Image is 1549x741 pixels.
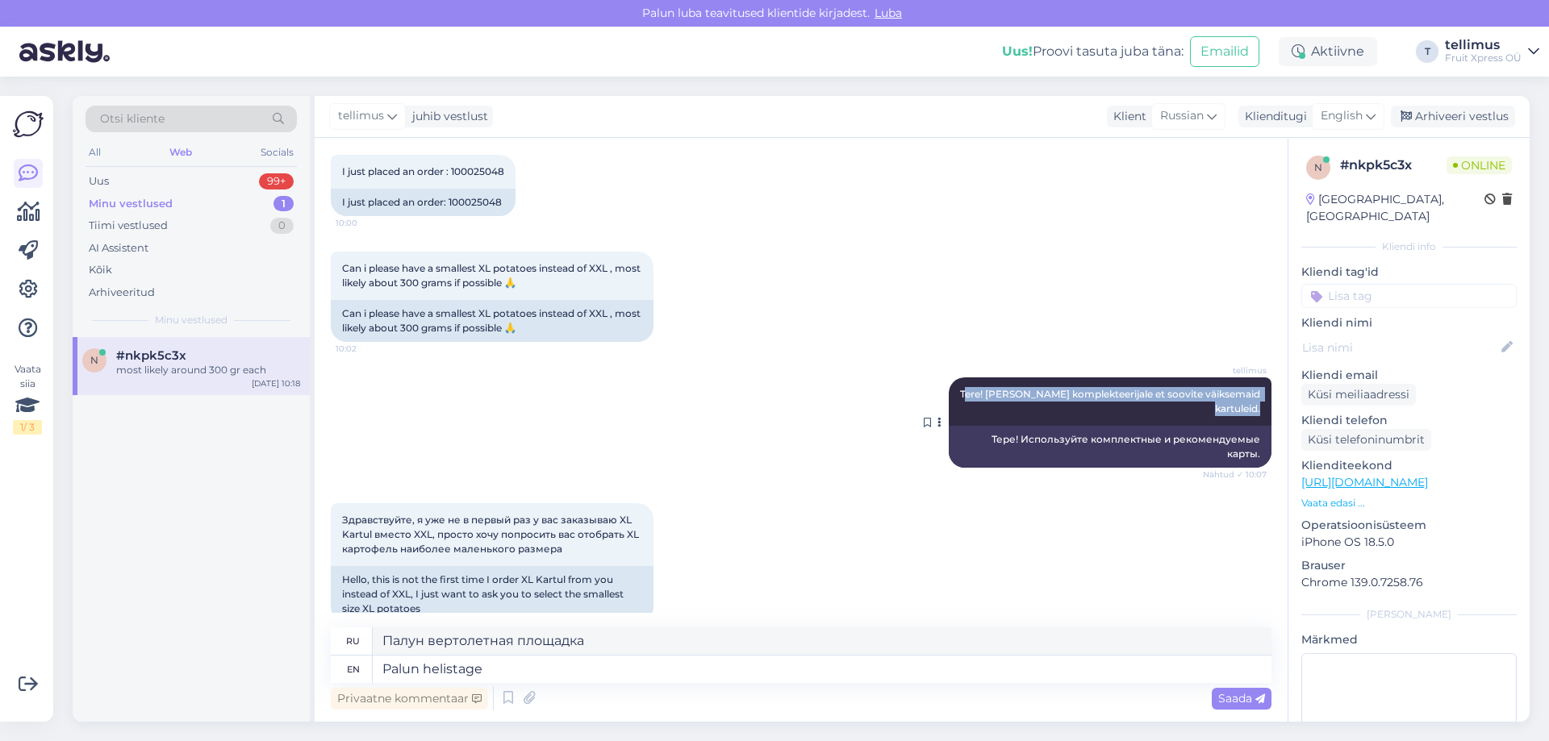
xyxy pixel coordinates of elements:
[347,656,360,683] div: en
[89,285,155,301] div: Arhiveeritud
[86,142,104,163] div: All
[1301,631,1517,648] p: Märkmed
[1302,339,1498,356] input: Lisa nimi
[1301,284,1517,308] input: Lisa tag
[1002,42,1184,61] div: Proovi tasuta juba täna:
[252,377,300,389] div: [DATE] 10:18
[1321,107,1363,125] span: English
[1301,239,1517,254] div: Kliendi info
[1306,191,1484,225] div: [GEOGRAPHIC_DATA], [GEOGRAPHIC_DATA]
[1391,106,1515,127] div: Arhiveeri vestlus
[1301,457,1517,474] p: Klienditeekond
[1301,534,1517,551] p: iPhone OS 18.5.0
[100,110,165,127] span: Otsi kliente
[89,262,112,278] div: Kõik
[1445,39,1539,65] a: tellimusFruit Xpress OÜ
[331,300,653,342] div: Can i please have a smallest XL potatoes instead of XXL , most likely about 300 grams if possible 🙏
[346,627,360,655] div: ru
[342,165,504,177] span: I just placed an order : 100025048
[1301,412,1517,429] p: Kliendi telefon
[1218,691,1265,706] span: Saada
[342,262,643,289] span: Can i please have a smallest XL potatoes instead of XXL , most likely about 300 grams if possible 🙏
[338,107,384,125] span: tellimus
[1301,475,1428,489] a: [URL][DOMAIN_NAME]
[1340,156,1447,175] div: # nkpk5c3x
[1279,37,1377,66] div: Aktiivne
[1301,384,1416,406] div: Küsi meiliaadressi
[331,189,516,216] div: I just placed an order: 100025048
[342,514,641,555] span: Здравствуйте, я уже не в первый раз у вас заказываю XL Kartul вместо XXL, просто хочу попросить в...
[259,173,294,189] div: 99+
[1301,496,1517,510] p: Vaata edasi ...
[1160,107,1204,125] span: Russian
[13,362,42,435] div: Vaata siia
[89,218,168,234] div: Tiimi vestlused
[1447,156,1512,174] span: Online
[373,656,1271,683] textarea: Palun helistage
[1301,574,1517,591] p: Chrome 139.0.7258.76
[1301,557,1517,574] p: Brauser
[1301,517,1517,534] p: Operatsioonisüsteem
[1301,429,1431,451] div: Küsi telefoninumbrit
[1238,108,1307,125] div: Klienditugi
[1002,44,1033,59] b: Uus!
[89,240,148,256] div: AI Assistent
[89,196,173,212] div: Minu vestlused
[1314,161,1322,173] span: n
[166,142,195,163] div: Web
[1416,40,1438,63] div: T
[155,313,228,327] span: Minu vestlused
[1203,468,1267,481] span: Nähtud ✓ 10:07
[89,173,109,189] div: Uus
[1301,314,1517,331] p: Kliendi nimi
[373,627,1271,655] textarea: Палун вертолетная площадка
[1206,364,1267,377] span: tellimus
[116,348,186,363] span: #nkpk5c3x
[1301,264,1517,281] p: Kliendi tag'id
[870,6,907,20] span: Luba
[1445,39,1522,52] div: tellimus
[1190,36,1259,67] button: Emailid
[1301,607,1517,622] div: [PERSON_NAME]
[336,217,396,229] span: 10:00
[960,388,1263,414] span: Tere! [PERSON_NAME] komplekteerijale et soovite väiksemaid kartuleid.
[13,109,44,139] img: Askly Logo
[949,426,1271,468] div: Тере! Используйте комплектные и рекомендуемые карты.
[331,688,488,710] div: Privaatne kommentaar
[336,343,396,355] span: 10:02
[270,218,294,234] div: 0
[273,196,294,212] div: 1
[1107,108,1146,125] div: Klient
[257,142,297,163] div: Socials
[13,420,42,435] div: 1 / 3
[90,354,98,366] span: n
[1445,52,1522,65] div: Fruit Xpress OÜ
[331,566,653,622] div: Hello, this is not the first time I order XL Kartul from you instead of XXL, I just want to ask y...
[406,108,488,125] div: juhib vestlust
[1301,367,1517,384] p: Kliendi email
[116,363,300,377] div: most likely around 300 gr each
